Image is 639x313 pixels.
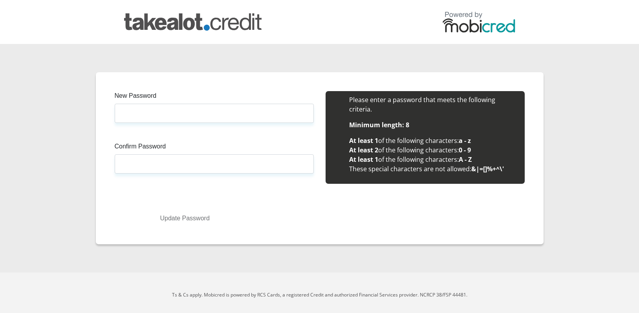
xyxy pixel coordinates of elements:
[349,145,517,155] li: of the following characters:
[102,291,538,298] p: Ts & Cs apply. Mobicred is powered by RCS Cards, a registered Credit and authorized Financial Ser...
[115,91,314,104] label: New Password
[349,155,378,164] b: At least 1
[459,136,471,145] b: a - z
[349,95,517,114] li: Please enter a password that meets the following criteria.
[349,136,378,145] b: At least 1
[115,104,314,123] input: Enter new Password
[459,146,471,154] b: 0 - 9
[124,13,262,31] img: takealot_credit logo
[459,155,472,164] b: A - Z
[121,211,249,225] button: Update Password
[349,121,409,129] b: Minimum length: 8
[349,155,517,164] li: of the following characters:
[349,146,378,154] b: At least 2
[115,142,314,154] label: Confirm Password
[349,164,517,174] li: These special characters are not allowed:
[115,154,314,174] input: Confirm Password
[471,165,504,173] b: &|=[]%+^\'
[443,11,515,33] img: powered by mobicred logo
[349,136,517,145] li: of the following characters:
